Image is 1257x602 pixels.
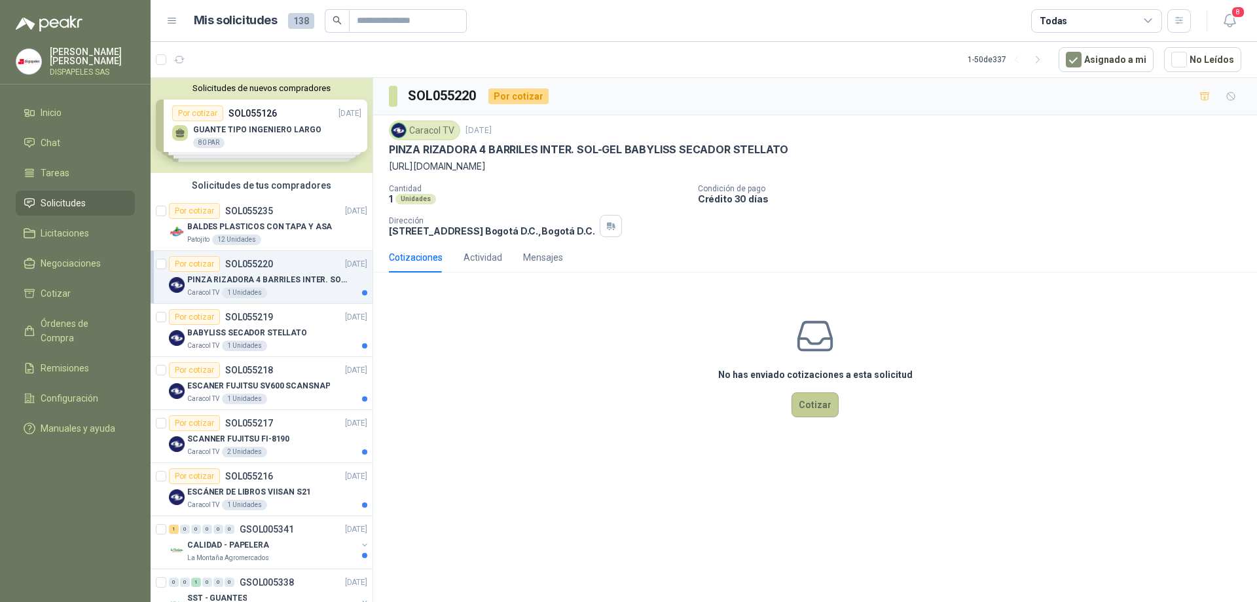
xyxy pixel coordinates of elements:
p: DISPAPELES SAS [50,68,135,76]
p: [DATE] [345,417,367,430]
div: Mensajes [523,250,563,265]
a: 1 0 0 0 0 0 GSOL005341[DATE] Company LogoCALIDAD - PAPELERALa Montaña Agromercados [169,521,370,563]
a: Negociaciones [16,251,135,276]
h1: Mis solicitudes [194,11,278,30]
div: Por cotizar [169,362,220,378]
a: Por cotizarSOL055235[DATE] Company LogoBALDES PLASTICOS CON TAPA Y ASAPatojito12 Unidades [151,198,373,251]
span: Manuales y ayuda [41,421,115,436]
div: 0 [213,578,223,587]
a: Chat [16,130,135,155]
a: Remisiones [16,356,135,381]
div: 0 [202,525,212,534]
button: No Leídos [1164,47,1241,72]
div: Actividad [464,250,502,265]
p: [DATE] [345,576,367,589]
p: PINZA RIZADORA 4 BARRILES INTER. SOL-GEL BABYLISS SECADOR STELLATO [389,143,788,157]
a: Por cotizarSOL055216[DATE] Company LogoESCÁNER DE LIBROS VIISAN S21Caracol TV1 Unidades [151,463,373,516]
p: SOL055216 [225,472,273,481]
p: SOL055235 [225,206,273,216]
div: 0 [169,578,179,587]
div: 0 [225,578,234,587]
div: 12 Unidades [212,235,261,245]
img: Company Logo [392,123,406,138]
img: Company Logo [169,383,185,399]
a: Órdenes de Compra [16,311,135,350]
p: BABYLISS SECADOR STELLATO [187,327,307,339]
span: search [333,16,342,25]
h3: No has enviado cotizaciones a esta solicitud [718,367,913,382]
div: 0 [180,578,190,587]
span: Solicitudes [41,196,86,210]
span: Tareas [41,166,69,180]
p: [DATE] [345,311,367,324]
span: Órdenes de Compra [41,316,122,345]
p: [DATE] [345,258,367,271]
p: Crédito 30 días [698,193,1252,204]
p: Caracol TV [187,288,219,298]
p: [DATE] [345,364,367,377]
div: Por cotizar [488,88,549,104]
div: Por cotizar [169,309,220,325]
p: Caracol TV [187,500,219,510]
p: Caracol TV [187,447,219,457]
p: SOL055217 [225,419,273,428]
p: PINZA RIZADORA 4 BARRILES INTER. SOL-GEL BABYLISS SECADOR STELLATO [187,274,350,286]
div: 1 Unidades [222,288,267,298]
p: Patojito [187,235,209,245]
div: Caracol TV [389,121,460,140]
p: SOL055218 [225,366,273,375]
button: Asignado a mi [1059,47,1154,72]
a: Por cotizarSOL055220[DATE] Company LogoPINZA RIZADORA 4 BARRILES INTER. SOL-GEL BABYLISS SECADOR ... [151,251,373,304]
p: SCANNER FUJITSU FI-8190 [187,433,289,445]
div: Por cotizar [169,468,220,484]
img: Company Logo [169,277,185,293]
div: Por cotizar [169,415,220,431]
button: 8 [1218,9,1241,33]
span: 138 [288,13,314,29]
img: Company Logo [169,330,185,346]
div: 1 Unidades [222,341,267,351]
p: SOL055219 [225,312,273,322]
a: Por cotizarSOL055217[DATE] Company LogoSCANNER FUJITSU FI-8190Caracol TV2 Unidades [151,410,373,463]
span: Cotizar [41,286,71,301]
span: Inicio [41,105,62,120]
button: Cotizar [792,392,839,417]
p: GSOL005341 [240,525,294,534]
div: Todas [1040,14,1067,28]
div: 0 [202,578,212,587]
span: 8 [1231,6,1245,18]
img: Company Logo [16,49,41,74]
p: CALIDAD - PAPELERA [187,539,269,552]
div: 1 - 50 de 337 [968,49,1048,70]
a: Por cotizarSOL055218[DATE] Company LogoESCANER FUJITSU SV600 SCANSNAPCaracol TV1 Unidades [151,357,373,410]
a: Inicio [16,100,135,125]
span: Chat [41,136,60,150]
div: 0 [213,525,223,534]
a: Por cotizarSOL055219[DATE] Company LogoBABYLISS SECADOR STELLATOCaracol TV1 Unidades [151,304,373,357]
div: 1 Unidades [222,500,267,510]
button: Solicitudes de nuevos compradores [156,83,367,93]
p: Caracol TV [187,341,219,351]
div: Unidades [395,194,436,204]
span: Negociaciones [41,256,101,271]
a: Solicitudes [16,191,135,216]
p: ESCÁNER DE LIBROS VIISAN S21 [187,486,311,499]
p: La Montaña Agromercados [187,553,269,563]
div: 2 Unidades [222,447,267,457]
div: 0 [180,525,190,534]
div: 1 [169,525,179,534]
div: 1 Unidades [222,394,267,404]
p: Cantidad [389,184,687,193]
a: Licitaciones [16,221,135,246]
a: Tareas [16,160,135,185]
p: 1 [389,193,393,204]
span: Licitaciones [41,226,89,240]
p: SOL055220 [225,259,273,269]
div: Solicitudes de nuevos compradoresPor cotizarSOL055126[DATE] GUANTE TIPO INGENIERO LARGO80 PARPor ... [151,78,373,173]
a: Manuales y ayuda [16,416,135,441]
a: Configuración [16,386,135,411]
p: Dirección [389,216,594,225]
div: Solicitudes de tus compradores [151,173,373,198]
p: GSOL005338 [240,578,294,587]
p: [DATE] [345,205,367,217]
